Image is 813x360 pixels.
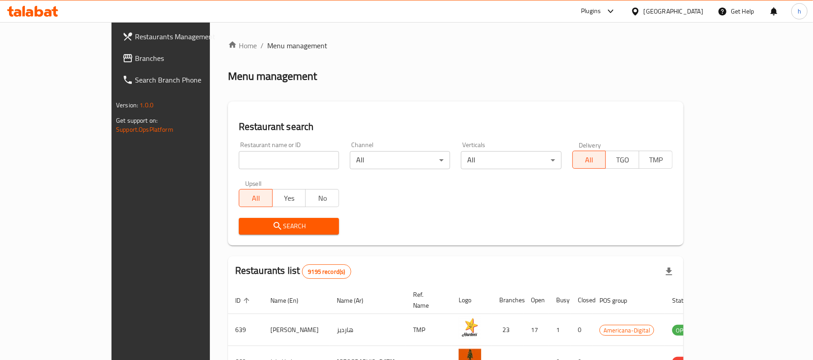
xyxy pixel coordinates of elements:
span: Name (Ar) [337,295,375,306]
span: 9195 record(s) [302,268,350,276]
div: Total records count [302,264,351,279]
input: Search for restaurant name or ID.. [239,151,339,169]
span: Americana-Digital [600,325,654,336]
h2: Menu management [228,69,317,83]
span: Search Branch Phone [135,74,240,85]
span: Version: [116,99,138,111]
a: Support.OpsPlatform [116,124,173,135]
span: Name (En) [270,295,310,306]
label: Upsell [245,180,262,186]
span: All [243,192,269,205]
span: Status [672,295,702,306]
th: Busy [549,286,571,314]
div: [GEOGRAPHIC_DATA] [644,6,703,16]
th: Logo [451,286,492,314]
div: All [461,151,561,169]
th: Closed [571,286,592,314]
a: Restaurants Management [115,26,247,47]
img: Hardee's [459,317,481,339]
span: Ref. Name [413,289,441,311]
button: No [305,189,339,207]
h2: Restaurants list [235,264,351,279]
h2: Restaurant search [239,120,673,134]
span: All [576,153,603,166]
span: ID [235,295,252,306]
td: 23 [492,314,524,346]
nav: breadcrumb [228,40,683,51]
button: TMP [639,151,673,169]
button: All [572,151,606,169]
a: Branches [115,47,247,69]
button: Search [239,218,339,235]
button: All [239,189,273,207]
span: Search [246,221,332,232]
div: Export file [658,261,680,282]
label: Delivery [579,142,601,148]
span: TGO [609,153,636,166]
span: Branches [135,53,240,64]
li: / [260,40,264,51]
button: TGO [605,151,639,169]
div: OPEN [672,325,694,336]
td: 1 [549,314,571,346]
span: Get support on: [116,115,158,126]
td: TMP [406,314,451,346]
th: Open [524,286,549,314]
span: 1.0.0 [139,99,153,111]
span: TMP [643,153,669,166]
td: [PERSON_NAME] [263,314,330,346]
span: h [798,6,801,16]
span: Restaurants Management [135,31,240,42]
div: Plugins [581,6,601,17]
span: POS group [599,295,639,306]
button: Yes [272,189,306,207]
td: 17 [524,314,549,346]
span: Yes [276,192,302,205]
span: OPEN [672,325,694,336]
span: No [309,192,335,205]
td: 0 [571,314,592,346]
div: All [350,151,450,169]
a: Search Branch Phone [115,69,247,91]
th: Branches [492,286,524,314]
td: هارديز [330,314,406,346]
span: Menu management [267,40,327,51]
